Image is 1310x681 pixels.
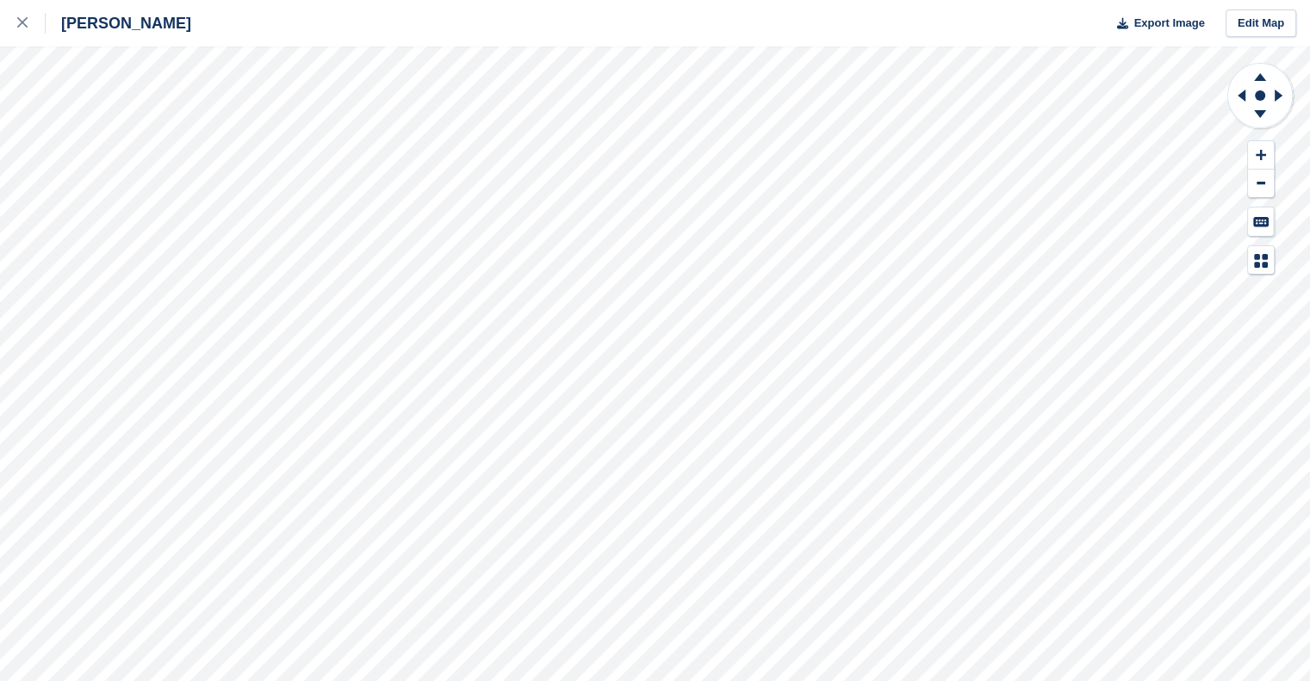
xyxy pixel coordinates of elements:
[46,13,191,34] div: [PERSON_NAME]
[1248,207,1274,236] button: Keyboard Shortcuts
[1248,170,1274,198] button: Zoom Out
[1226,9,1296,38] a: Edit Map
[1107,9,1205,38] button: Export Image
[1248,246,1274,275] button: Map Legend
[1133,15,1204,32] span: Export Image
[1248,141,1274,170] button: Zoom In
